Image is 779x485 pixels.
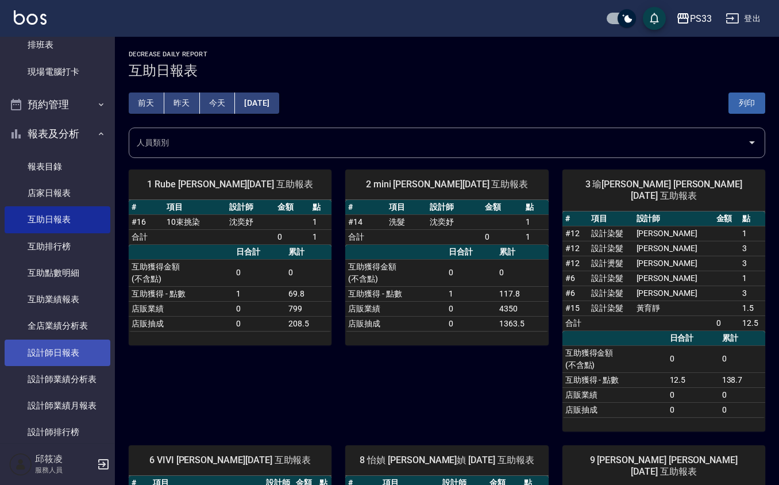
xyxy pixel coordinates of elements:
th: 日合計 [446,245,496,260]
td: 沈奕妤 [427,214,483,229]
td: 0 [714,315,739,330]
td: 設計染髮 [588,241,634,256]
table: a dense table [562,331,765,418]
th: 累計 [719,331,765,346]
span: 2 mini [PERSON_NAME][DATE] 互助報表 [359,179,534,190]
p: 服務人員 [35,465,94,475]
th: 日合計 [667,331,719,346]
td: 1 [739,271,765,286]
td: 店販抽成 [129,316,233,331]
td: 合計 [129,229,164,244]
td: 0 [719,387,765,402]
td: 3 [739,286,765,301]
button: 列印 [728,93,765,114]
th: 點 [523,200,549,215]
td: 互助獲得金額 (不含點) [129,259,233,286]
td: 117.8 [496,286,549,301]
h2: Decrease Daily Report [129,51,765,58]
th: 累計 [286,245,331,260]
a: 互助日報表 [5,206,110,233]
a: #16 [132,217,146,226]
button: 昨天 [164,93,200,114]
th: 累計 [496,245,549,260]
table: a dense table [345,245,548,332]
td: 設計燙髮 [588,256,634,271]
td: 0 [667,402,719,417]
th: 點 [739,211,765,226]
td: 0 [446,316,496,331]
td: [PERSON_NAME] [634,226,714,241]
table: a dense table [129,200,331,245]
td: 0 [719,345,765,372]
td: 1 [739,226,765,241]
a: #6 [565,288,575,298]
td: 洗髮 [386,214,427,229]
a: 店家日報表 [5,180,110,206]
td: 0 [496,259,549,286]
a: 設計師業績分析表 [5,366,110,392]
td: 沈奕妤 [226,214,275,229]
th: 金額 [275,200,310,215]
td: 互助獲得金額 (不含點) [345,259,446,286]
button: PS33 [672,7,716,30]
td: 1.5 [739,301,765,315]
button: 前天 [129,93,164,114]
button: save [643,7,666,30]
td: 1 [310,214,332,229]
input: 人員名稱 [134,133,743,153]
td: 208.5 [286,316,331,331]
a: 互助業績報表 [5,286,110,313]
a: #12 [565,259,580,268]
th: 金額 [482,200,523,215]
th: 點 [310,200,332,215]
td: [PERSON_NAME] [634,271,714,286]
button: 今天 [200,93,236,114]
td: 店販業績 [129,301,233,316]
button: 預約管理 [5,90,110,120]
td: 12.5 [739,315,765,330]
th: 項目 [386,200,427,215]
td: 138.7 [719,372,765,387]
td: 10束挑染 [164,214,226,229]
th: 項目 [164,200,226,215]
th: 金額 [714,211,739,226]
table: a dense table [562,211,765,331]
td: 合計 [345,229,386,244]
td: 0 [233,259,286,286]
a: #12 [565,244,580,253]
th: 設計師 [634,211,714,226]
th: # [129,200,164,215]
h5: 邱筱凌 [35,453,94,465]
td: 1 [310,229,332,244]
div: PS33 [690,11,712,26]
img: Logo [14,10,47,25]
td: 互助獲得 - 點數 [129,286,233,301]
td: 1 [523,214,549,229]
td: 設計染髮 [588,271,634,286]
a: 排班表 [5,32,110,58]
button: Open [743,133,761,152]
td: 互助獲得金額 (不含點) [562,345,667,372]
a: 報表目錄 [5,153,110,180]
span: 6 VIVI [PERSON_NAME][DATE] 互助報表 [142,455,318,466]
td: 0 [275,229,310,244]
th: 設計師 [427,200,483,215]
td: 799 [286,301,331,316]
td: 3 [739,241,765,256]
td: 0 [233,316,286,331]
a: #14 [348,217,362,226]
td: 合計 [562,315,588,330]
th: # [345,200,386,215]
td: 0 [233,301,286,316]
td: 0 [667,387,719,402]
a: 設計師日報表 [5,340,110,366]
td: 0 [446,301,496,316]
td: 12.5 [667,372,719,387]
td: 0 [667,345,719,372]
td: [PERSON_NAME] [634,256,714,271]
span: 3 瑜[PERSON_NAME] [PERSON_NAME] [DATE] 互助報表 [576,179,751,202]
span: 9 [PERSON_NAME] [PERSON_NAME] [DATE] 互助報表 [576,455,751,478]
td: 1 [523,229,549,244]
th: 日合計 [233,245,286,260]
td: 設計染髮 [588,286,634,301]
